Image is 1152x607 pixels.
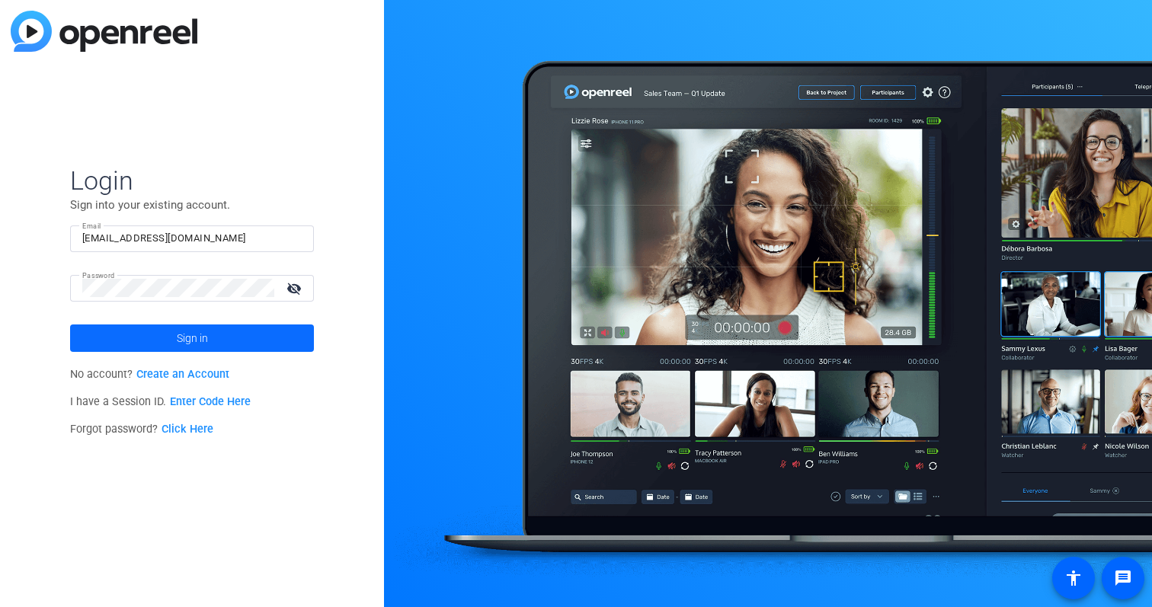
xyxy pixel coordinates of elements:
[70,423,213,436] span: Forgot password?
[70,196,314,213] p: Sign into your existing account.
[162,423,213,436] a: Click Here
[70,395,251,408] span: I have a Session ID.
[136,368,229,381] a: Create an Account
[82,222,101,230] mat-label: Email
[70,165,314,196] span: Login
[1064,569,1083,587] mat-icon: accessibility
[70,368,229,381] span: No account?
[177,319,208,357] span: Sign in
[82,229,302,248] input: Enter Email Address
[70,324,314,352] button: Sign in
[1114,569,1132,587] mat-icon: message
[277,277,314,299] mat-icon: visibility_off
[11,11,197,52] img: blue-gradient.svg
[170,395,251,408] a: Enter Code Here
[82,271,115,280] mat-label: Password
